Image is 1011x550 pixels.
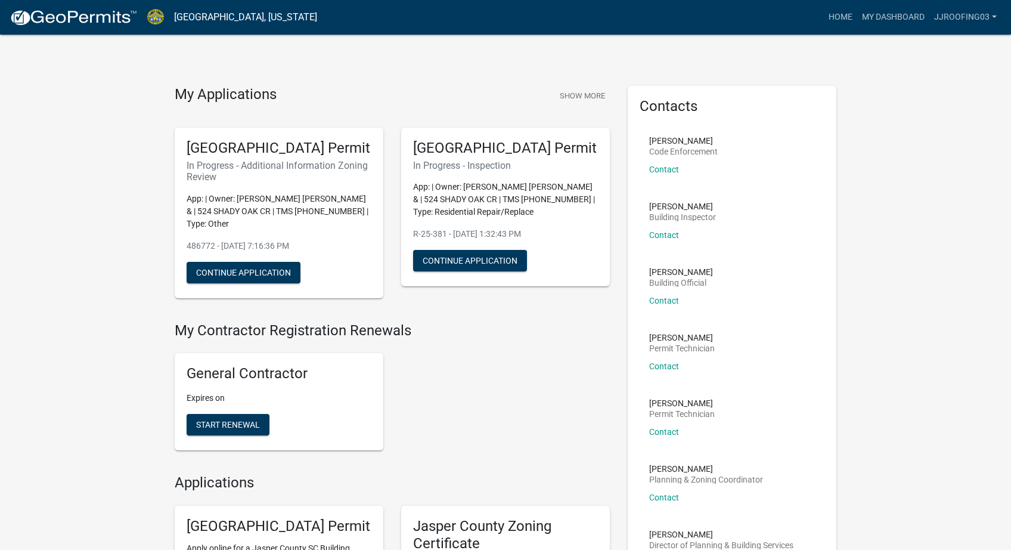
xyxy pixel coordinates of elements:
[649,399,715,407] p: [PERSON_NAME]
[649,344,715,353] p: Permit Technician
[413,160,598,171] h6: In Progress - Inspection
[649,541,793,549] p: Director of Planning & Building Services
[640,98,824,115] h5: Contacts
[187,160,371,183] h6: In Progress - Additional Information Zoning Review
[187,518,371,535] h5: [GEOGRAPHIC_DATA] Permit
[413,181,598,218] p: App: | Owner: [PERSON_NAME] [PERSON_NAME] & | 524 SHADY OAK CR | TMS [PHONE_NUMBER] | Type: Resid...
[649,165,679,174] a: Contact
[147,9,165,25] img: Jasper County, South Carolina
[649,137,718,145] p: [PERSON_NAME]
[413,250,527,271] button: Continue Application
[649,361,679,371] a: Contact
[857,6,929,29] a: My Dashboard
[649,333,715,342] p: [PERSON_NAME]
[555,86,610,106] button: Show More
[649,279,713,287] p: Building Official
[649,530,793,539] p: [PERSON_NAME]
[175,86,277,104] h4: My Applications
[413,140,598,157] h5: [GEOGRAPHIC_DATA] Permit
[187,193,371,230] p: App: | Owner: [PERSON_NAME] [PERSON_NAME] & | 524 SHADY OAK CR | TMS [PHONE_NUMBER] | Type: Other
[649,493,679,502] a: Contact
[929,6,1001,29] a: JJRoofing03
[175,322,610,461] wm-registration-list-section: My Contractor Registration Renewals
[649,213,716,221] p: Building Inspector
[649,410,715,418] p: Permit Technician
[649,296,679,305] a: Contact
[187,365,371,382] h5: General Contractor
[649,147,718,156] p: Code Enforcement
[187,140,371,157] h5: [GEOGRAPHIC_DATA] Permit
[824,6,857,29] a: Home
[187,392,371,404] p: Expires on
[175,322,610,339] h4: My Contractor Registration Renewals
[413,228,598,240] p: R-25-381 - [DATE] 1:32:43 PM
[649,475,763,484] p: Planning & Zoning Coordinator
[649,230,679,240] a: Contact
[187,262,300,283] button: Continue Application
[196,420,260,430] span: Start Renewal
[649,427,679,437] a: Contact
[649,268,713,276] p: [PERSON_NAME]
[174,7,317,27] a: [GEOGRAPHIC_DATA], [US_STATE]
[175,474,610,492] h4: Applications
[187,240,371,252] p: 486772 - [DATE] 7:16:36 PM
[187,414,269,435] button: Start Renewal
[649,465,763,473] p: [PERSON_NAME]
[649,202,716,211] p: [PERSON_NAME]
